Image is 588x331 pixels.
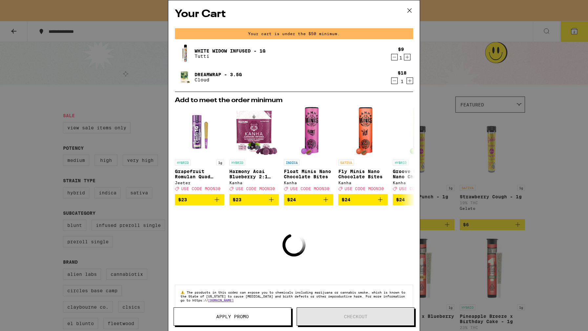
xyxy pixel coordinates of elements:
div: Kanha [393,181,442,185]
span: $24 [287,197,296,202]
img: Kanha - Float Minis Nano Chocolate Bites [298,107,319,156]
span: $24 [342,197,350,202]
button: Increment [407,77,413,84]
div: Kanha [338,181,388,185]
button: Add to bag [338,194,388,205]
a: Open page for Fly Minis Nano Chocolate Bites from Kanha [338,107,388,194]
a: Open page for Float Minis Nano Chocolate Bites from Kanha [284,107,333,194]
div: Jeeter [175,181,224,185]
p: SATIVA [338,160,354,165]
span: $24 [396,197,405,202]
span: $23 [233,197,241,202]
div: Kanha [284,181,333,185]
span: USE CODE MOON30 [236,187,275,191]
p: Groove Minis Nano Chocolate Bites [393,169,442,179]
img: Jeeter - Grapefruit Romulan Quad Infused - 1g [175,107,224,156]
img: Kanha - Fly Minis Nano Chocolate Bites [353,107,373,156]
button: Add to bag [284,194,333,205]
button: Decrement [391,77,398,84]
a: [DOMAIN_NAME] [208,298,234,302]
button: Checkout [297,307,414,326]
button: Add to bag [229,194,279,205]
span: The products in this order can expose you to chemicals including marijuana or cannabis smoke, whi... [180,290,405,302]
button: Increment [404,54,410,60]
p: Cloud [195,77,242,82]
span: USE CODE MOON30 [181,187,220,191]
a: White Widow Infused - 1g [195,48,265,54]
div: Your cart is under the $50 minimum. [175,28,413,39]
p: Grapefruit Romulan Quad Infused - 1g [175,169,224,179]
p: Fly Minis Nano Chocolate Bites [338,169,388,179]
span: USE CODE MOON30 [399,187,438,191]
img: Kanha - Harmony Acai Blueberry 2:1 CBG Gummies [230,107,278,156]
h2: Your Cart [175,7,413,22]
div: 1 [398,79,407,84]
button: Add to bag [175,194,224,205]
p: HYBRID [229,160,245,165]
button: Add to bag [393,194,442,205]
img: Kanha - Groove Minis Nano Chocolate Bites [408,107,427,156]
div: Kanha [229,181,279,185]
button: Apply Promo [174,307,291,326]
h2: Add to meet the order minimum [175,97,413,104]
span: ⚠️ [180,290,187,294]
a: Open page for Groove Minis Nano Chocolate Bites from Kanha [393,107,442,194]
p: INDICA [284,160,300,165]
div: $9 [398,47,404,52]
div: $18 [398,70,407,76]
span: Hi. Need any help? [4,5,47,10]
span: USE CODE MOON30 [345,187,384,191]
span: Apply Promo [216,314,249,319]
p: HYBRID [393,160,409,165]
a: Open page for Grapefruit Romulan Quad Infused - 1g from Jeeter [175,107,224,194]
button: Decrement [391,54,398,60]
span: Checkout [344,314,367,319]
span: USE CODE MOON30 [290,187,329,191]
a: Open page for Harmony Acai Blueberry 2:1 CBG Gummies from Kanha [229,107,279,194]
a: Dreamwrap - 3.5g [195,72,242,77]
p: Harmony Acai Blueberry 2:1 CBG Gummies [229,169,279,179]
img: White Widow Infused - 1g [175,44,193,63]
p: Float Minis Nano Chocolate Bites [284,169,333,179]
span: $23 [178,197,187,202]
div: 1 [398,55,404,60]
p: Tutti [195,54,265,59]
img: Dreamwrap - 3.5g [175,68,193,86]
p: 1g [216,160,224,165]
